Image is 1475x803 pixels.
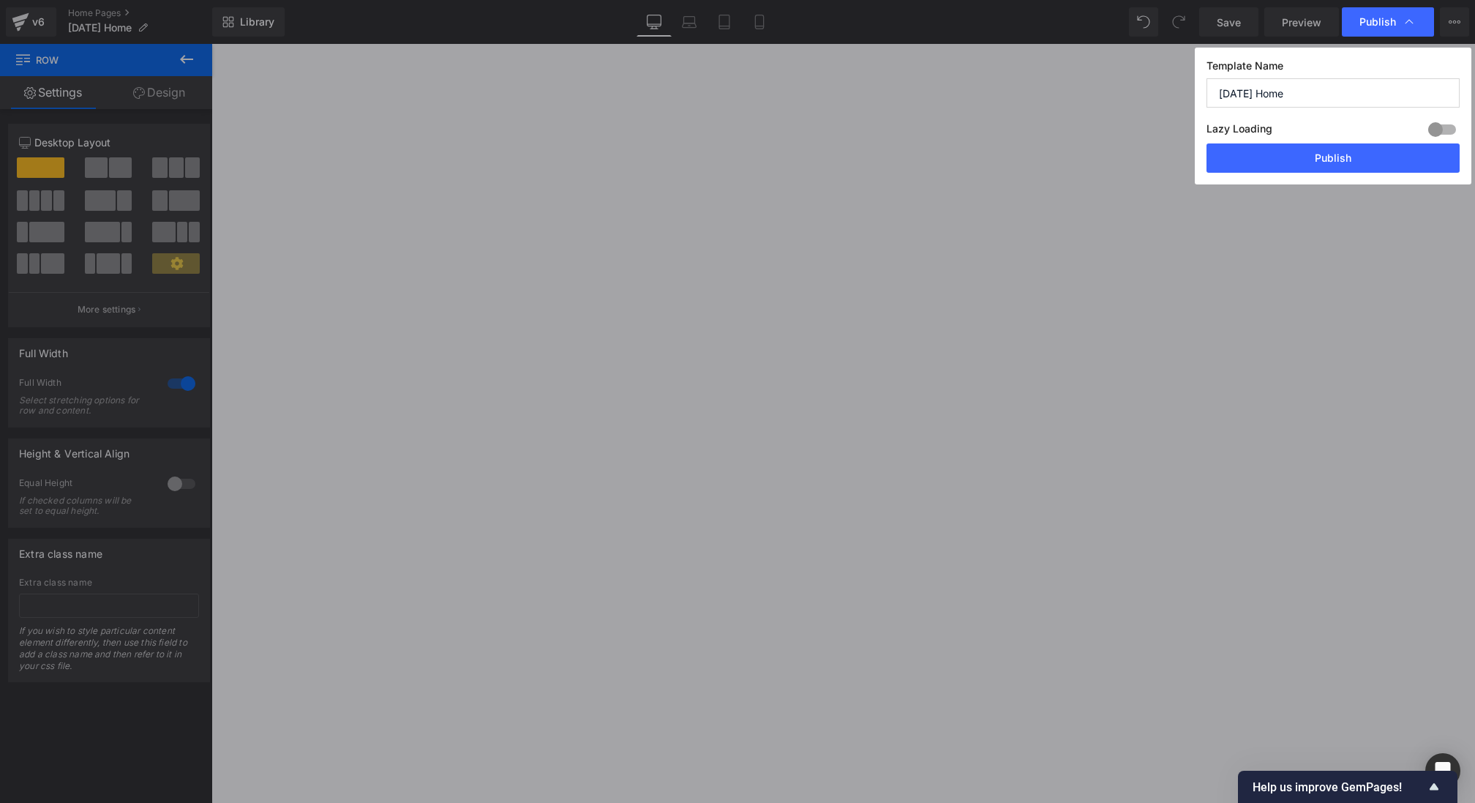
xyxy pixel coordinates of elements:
[1206,143,1460,173] button: Publish
[1206,119,1272,143] label: Lazy Loading
[1253,780,1425,794] span: Help us improve GemPages!
[1425,753,1460,788] div: Open Intercom Messenger
[1359,15,1396,29] span: Publish
[1206,59,1460,78] label: Template Name
[1253,778,1443,796] button: Show survey - Help us improve GemPages!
